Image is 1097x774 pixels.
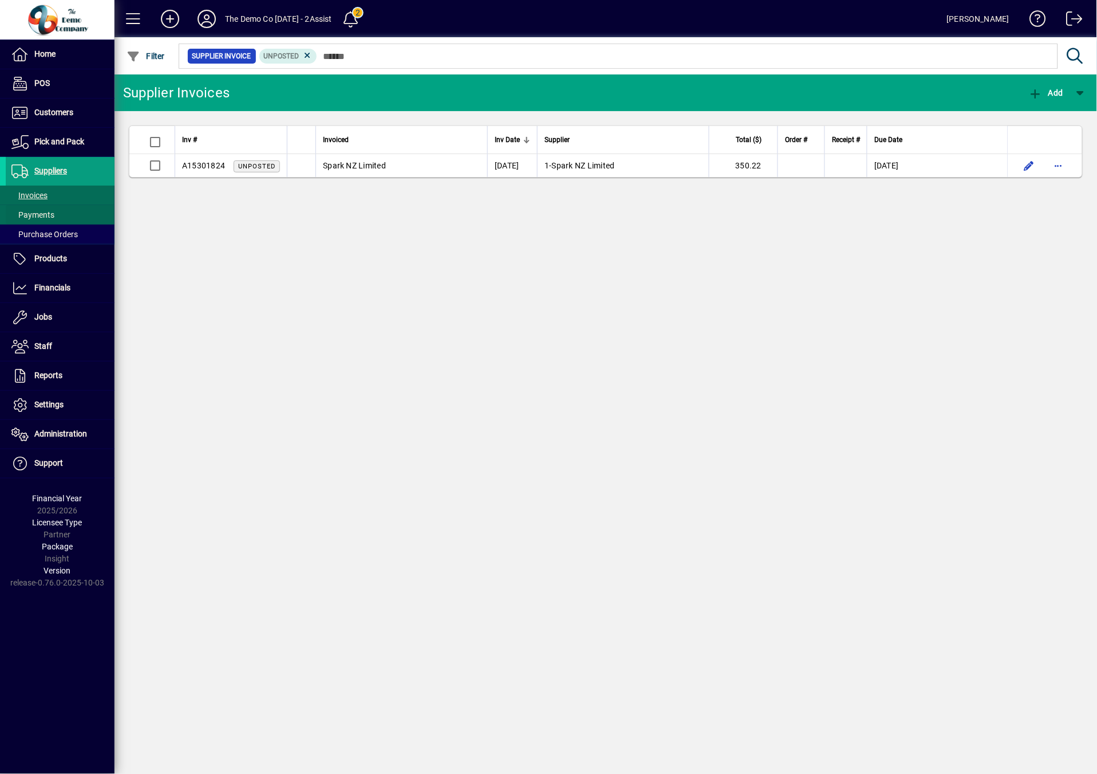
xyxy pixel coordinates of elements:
[34,166,67,175] span: Suppliers
[6,274,115,302] a: Financials
[544,133,570,146] span: Supplier
[188,9,225,29] button: Profile
[34,137,84,146] span: Pick and Pack
[785,133,818,146] div: Order #
[11,210,54,219] span: Payments
[6,69,115,98] a: POS
[42,542,73,551] span: Package
[6,128,115,156] a: Pick and Pack
[182,133,197,146] span: Inv #
[6,186,115,205] a: Invoices
[225,10,332,28] div: The Demo Co [DATE] - 2Assist
[34,429,87,438] span: Administration
[6,303,115,332] a: Jobs
[867,154,1008,177] td: [DATE]
[33,518,82,527] span: Licensee Type
[544,133,702,146] div: Supplier
[874,133,1001,146] div: Due Date
[6,99,115,127] a: Customers
[537,154,709,177] td: -
[6,205,115,225] a: Payments
[1020,156,1038,175] button: Edit
[124,46,168,66] button: Filter
[832,133,860,146] span: Receipt #
[238,163,275,170] span: Unposted
[6,40,115,69] a: Home
[487,154,537,177] td: [DATE]
[1021,2,1046,40] a: Knowledge Base
[1026,82,1066,103] button: Add
[34,400,64,409] span: Settings
[259,49,317,64] mat-chip: Invoice Status: Unposted
[495,133,530,146] div: Inv Date
[495,133,520,146] span: Inv Date
[323,161,386,170] span: Spark NZ Limited
[1049,156,1068,175] button: More options
[874,133,902,146] span: Due Date
[44,566,71,575] span: Version
[34,458,63,467] span: Support
[192,50,251,62] span: Supplier Invoice
[323,133,349,146] span: Invoiced
[34,78,50,88] span: POS
[6,420,115,449] a: Administration
[34,254,67,263] span: Products
[6,245,115,273] a: Products
[6,332,115,361] a: Staff
[6,449,115,478] a: Support
[552,161,615,170] span: Spark NZ Limited
[6,225,115,244] a: Purchase Orders
[709,154,778,177] td: 350.22
[34,371,62,380] span: Reports
[123,84,230,102] div: Supplier Invoices
[1057,2,1083,40] a: Logout
[11,191,48,200] span: Invoices
[264,52,299,60] span: Unposted
[947,10,1009,28] div: [PERSON_NAME]
[34,108,73,117] span: Customers
[34,283,70,292] span: Financials
[323,133,480,146] div: Invoiced
[34,49,56,58] span: Home
[34,312,52,321] span: Jobs
[716,133,772,146] div: Total ($)
[1029,88,1063,97] span: Add
[182,161,225,170] span: A15301824
[6,362,115,390] a: Reports
[182,133,280,146] div: Inv #
[152,9,188,29] button: Add
[34,341,52,351] span: Staff
[11,230,78,239] span: Purchase Orders
[785,133,807,146] span: Order #
[544,161,549,170] span: 1
[6,391,115,419] a: Settings
[33,494,82,503] span: Financial Year
[127,52,165,61] span: Filter
[736,133,761,146] span: Total ($)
